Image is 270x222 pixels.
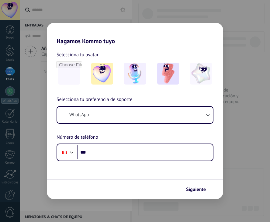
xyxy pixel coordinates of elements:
span: Selecciona tu preferencia de soporte [57,96,133,104]
h2: Hagamos Kommo tuyo [47,23,223,45]
span: Siguiente [186,187,206,192]
span: Selecciona tu avatar [57,51,99,59]
img: -3.jpeg [157,63,179,85]
button: WhatsApp [57,107,213,123]
div: Peru: + 51 [59,146,71,159]
button: Siguiente [183,184,214,195]
span: WhatsApp [69,112,89,118]
img: -1.jpeg [91,63,113,85]
img: -2.jpeg [124,63,146,85]
span: Número de teléfono [57,134,98,141]
img: -4.jpeg [190,63,212,85]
